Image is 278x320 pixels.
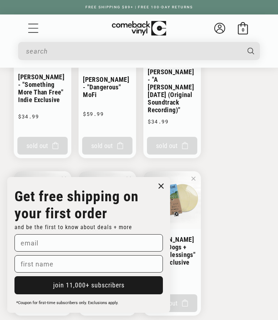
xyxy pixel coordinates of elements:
button: Sold Out [17,137,68,155]
button: Sold Out [82,137,132,155]
input: When autocomplete results are available use up and down arrows to review and enter to select [26,44,240,59]
span: *Coupon for first-time subscribers only. Exclusions apply. [16,300,118,305]
span: 0 [242,27,244,33]
input: email [14,234,163,252]
button: join 11,000+ subscribers [14,276,163,294]
strong: Get free shipping on your first order [14,188,139,222]
span: and be the first to know about deals + more [14,224,132,231]
summary: Menu [27,22,39,34]
button: Sold Out [147,137,197,155]
div: Search [18,42,260,60]
img: ComebackVinyl.com [112,21,166,36]
input: first name [14,255,163,273]
button: Close dialog [156,181,167,191]
button: Delete John Prine - "Lost Dogs + Mixed Blessings" Indie Exclusive [189,174,198,183]
button: Search [241,42,261,60]
a: FREE SHIPPING $89+ | FREE 100-DAY RETURNS [78,5,200,9]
